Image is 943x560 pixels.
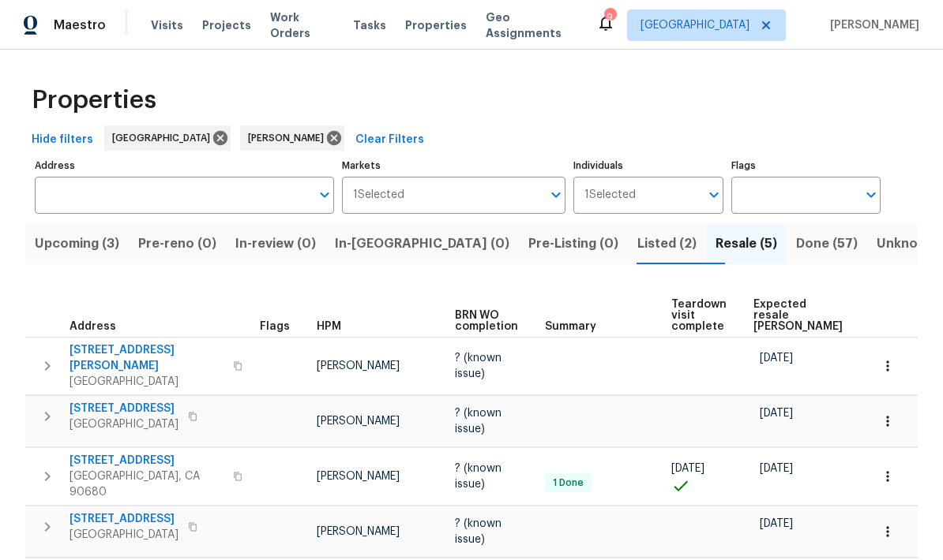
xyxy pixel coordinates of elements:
[349,125,430,155] button: Clear Filters
[235,233,316,255] span: In-review (0)
[716,233,777,255] span: Resale (5)
[573,161,723,170] label: Individuals
[314,184,336,206] button: Open
[112,130,216,146] span: [GEOGRAPHIC_DATA]
[455,518,502,545] span: ? (known issue)
[70,453,224,469] span: [STREET_ADDRESS]
[760,463,793,474] span: [DATE]
[54,17,106,33] span: Maestro
[317,416,400,427] span: [PERSON_NAME]
[270,9,334,41] span: Work Orders
[240,125,344,151] div: [PERSON_NAME]
[486,9,577,41] span: Geo Assignments
[547,476,590,490] span: 1 Done
[70,374,224,390] span: [GEOGRAPHIC_DATA]
[405,17,467,33] span: Properties
[70,527,178,543] span: [GEOGRAPHIC_DATA]
[70,416,178,432] span: [GEOGRAPHIC_DATA]
[335,233,509,255] span: In-[GEOGRAPHIC_DATA] (0)
[70,401,178,416] span: [STREET_ADDRESS]
[671,299,727,332] span: Teardown visit complete
[248,130,330,146] span: [PERSON_NAME]
[545,184,567,206] button: Open
[753,299,843,332] span: Expected resale [PERSON_NAME]
[637,233,697,255] span: Listed (2)
[104,125,231,151] div: [GEOGRAPHIC_DATA]
[70,321,116,332] span: Address
[528,233,618,255] span: Pre-Listing (0)
[70,342,224,374] span: [STREET_ADDRESS][PERSON_NAME]
[317,321,341,332] span: HPM
[32,92,156,108] span: Properties
[70,469,224,500] span: [GEOGRAPHIC_DATA], CA 90680
[760,353,793,364] span: [DATE]
[584,189,636,202] span: 1 Selected
[70,511,178,527] span: [STREET_ADDRESS]
[260,321,290,332] span: Flags
[25,125,100,155] button: Hide filters
[641,17,750,33] span: [GEOGRAPHIC_DATA]
[703,184,725,206] button: Open
[355,130,424,150] span: Clear Filters
[35,161,334,170] label: Address
[455,408,502,435] span: ? (known issue)
[731,161,881,170] label: Flags
[138,233,216,255] span: Pre-reno (0)
[455,463,502,490] span: ? (known issue)
[317,360,400,371] span: [PERSON_NAME]
[604,9,615,25] div: 9
[455,353,502,379] span: ? (known issue)
[353,20,386,31] span: Tasks
[760,518,793,529] span: [DATE]
[860,184,882,206] button: Open
[760,408,793,419] span: [DATE]
[455,310,518,332] span: BRN WO completion
[545,321,596,332] span: Summary
[35,233,119,255] span: Upcoming (3)
[671,463,704,474] span: [DATE]
[317,471,400,482] span: [PERSON_NAME]
[796,233,858,255] span: Done (57)
[342,161,566,170] label: Markets
[151,17,183,33] span: Visits
[824,17,919,33] span: [PERSON_NAME]
[353,189,404,202] span: 1 Selected
[32,130,93,150] span: Hide filters
[317,526,400,537] span: [PERSON_NAME]
[202,17,251,33] span: Projects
